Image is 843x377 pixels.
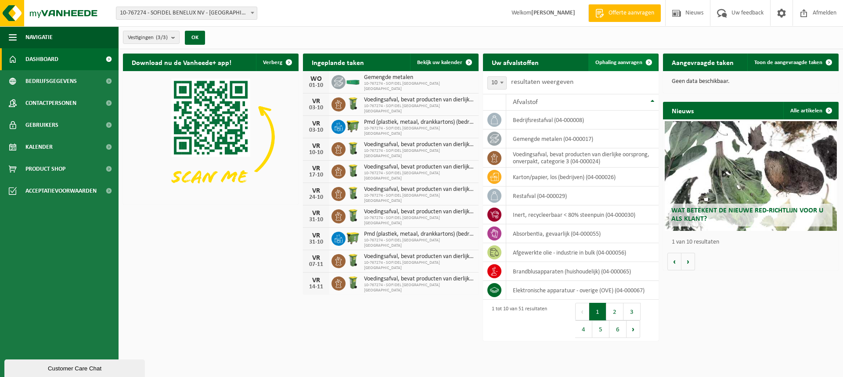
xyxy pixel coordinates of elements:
span: Offerte aanvragen [606,9,656,18]
span: 10-767274 - SOFIDEL [GEOGRAPHIC_DATA] [GEOGRAPHIC_DATA] [364,215,474,226]
div: VR [307,165,325,172]
span: Afvalstof [513,99,538,106]
div: 03-10 [307,127,325,133]
img: WB-0140-HPE-GN-50 [346,141,360,156]
img: WB-0140-HPE-GN-50 [346,253,360,268]
span: Voedingsafval, bevat producten van dierlijke oorsprong, onverpakt, categorie 3 [364,164,474,171]
td: voedingsafval, bevat producten van dierlijke oorsprong, onverpakt, categorie 3 (04-000024) [506,148,659,168]
td: restafval (04-000029) [506,187,659,205]
div: 31-10 [307,239,325,245]
td: karton/papier, los (bedrijven) (04-000026) [506,168,659,187]
span: Gebruikers [25,114,58,136]
span: Acceptatievoorwaarden [25,180,97,202]
div: VR [307,187,325,194]
span: Toon de aangevraagde taken [754,60,822,65]
div: 03-10 [307,105,325,111]
span: Product Shop [25,158,65,180]
button: 1 [589,303,606,320]
a: Toon de aangevraagde taken [747,54,838,71]
a: Wat betekent de nieuwe RED-richtlijn voor u als klant? [665,121,837,231]
div: 1 tot 10 van 51 resultaten [487,302,547,339]
p: Geen data beschikbaar. [672,79,830,85]
span: 10 [487,76,507,90]
label: resultaten weergeven [511,79,573,86]
span: Verberg [263,60,282,65]
img: HK-XC-20-VE [346,77,360,85]
span: Bekijk uw kalender [417,60,462,65]
h2: Ingeplande taken [303,54,373,71]
div: VR [307,277,325,284]
span: Voedingsafval, bevat producten van dierlijke oorsprong, onverpakt, categorie 3 [364,186,474,193]
div: 17-10 [307,172,325,178]
img: WB-1100-HPE-GN-50 [346,230,360,245]
button: 3 [623,303,641,320]
img: WB-0140-HPE-GN-50 [346,208,360,223]
div: WO [307,75,325,83]
iframe: chat widget [4,358,147,377]
div: VR [307,210,325,217]
button: Vorige [667,253,681,270]
span: Wat betekent de nieuwe RED-richtlijn voor u als klant? [671,207,823,223]
span: Pmd (plastiek, metaal, drankkartons) (bedrijven) [364,119,474,126]
div: 10-10 [307,150,325,156]
p: 1 van 10 resultaten [672,239,834,245]
h2: Download nu de Vanheede+ app! [123,54,240,71]
a: Ophaling aanvragen [588,54,658,71]
td: inert, recycleerbaar < 80% steenpuin (04-000030) [506,205,659,224]
img: WB-1100-HPE-GN-50 [346,118,360,133]
td: afgewerkte olie - industrie in bulk (04-000056) [506,243,659,262]
span: 10 [488,77,506,89]
button: Next [627,320,640,338]
td: gemengde metalen (04-000017) [506,129,659,148]
img: WB-0140-HPE-GN-50 [346,186,360,201]
h2: Aangevraagde taken [663,54,742,71]
button: Previous [575,303,589,320]
span: Voedingsafval, bevat producten van dierlijke oorsprong, onverpakt, categorie 3 [364,276,474,283]
span: 10-767274 - SOFIDEL [GEOGRAPHIC_DATA] [GEOGRAPHIC_DATA] [364,81,474,92]
div: 07-11 [307,262,325,268]
strong: [PERSON_NAME] [531,10,575,16]
td: absorbentia, gevaarlijk (04-000055) [506,224,659,243]
span: Contactpersonen [25,92,76,114]
h2: Nieuws [663,102,702,119]
span: 10-767274 - SOFIDEL [GEOGRAPHIC_DATA] [GEOGRAPHIC_DATA] [364,104,474,114]
div: VR [307,143,325,150]
img: Download de VHEPlus App [123,71,299,203]
span: Voedingsafval, bevat producten van dierlijke oorsprong, onverpakt, categorie 3 [364,141,474,148]
span: Vestigingen [128,31,168,44]
span: Voedingsafval, bevat producten van dierlijke oorsprong, onverpakt, categorie 3 [364,208,474,215]
span: Kalender [25,136,53,158]
td: elektronische apparatuur - overige (OVE) (04-000067) [506,281,659,300]
div: VR [307,98,325,105]
div: 24-10 [307,194,325,201]
img: WB-0140-HPE-GN-50 [346,163,360,178]
a: Bekijk uw kalender [410,54,478,71]
img: WB-0140-HPE-GN-50 [346,96,360,111]
div: 31-10 [307,217,325,223]
button: Verberg [256,54,298,71]
span: Dashboard [25,48,58,70]
div: VR [307,255,325,262]
span: Navigatie [25,26,53,48]
td: brandblusapparaten (huishoudelijk) (04-000065) [506,262,659,281]
button: 5 [592,320,609,338]
span: 10-767274 - SOFIDEL [GEOGRAPHIC_DATA] [GEOGRAPHIC_DATA] [364,193,474,204]
span: Pmd (plastiek, metaal, drankkartons) (bedrijven) [364,231,474,238]
div: VR [307,232,325,239]
span: Voedingsafval, bevat producten van dierlijke oorsprong, onverpakt, categorie 3 [364,253,474,260]
div: 14-11 [307,284,325,290]
img: WB-0140-HPE-GN-50 [346,275,360,290]
a: Alle artikelen [783,102,838,119]
span: 10-767274 - SOFIDEL [GEOGRAPHIC_DATA] [GEOGRAPHIC_DATA] [364,238,474,248]
button: Vestigingen(3/3) [123,31,180,44]
h2: Uw afvalstoffen [483,54,548,71]
button: OK [185,31,205,45]
button: 2 [606,303,623,320]
div: 01-10 [307,83,325,89]
span: Gemengde metalen [364,74,474,81]
td: bedrijfsrestafval (04-000008) [506,111,659,129]
span: 10-767274 - SOFIDEL BENELUX NV - DUFFEL [116,7,257,19]
count: (3/3) [156,35,168,40]
span: 10-767274 - SOFIDEL [GEOGRAPHIC_DATA] [GEOGRAPHIC_DATA] [364,126,474,136]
